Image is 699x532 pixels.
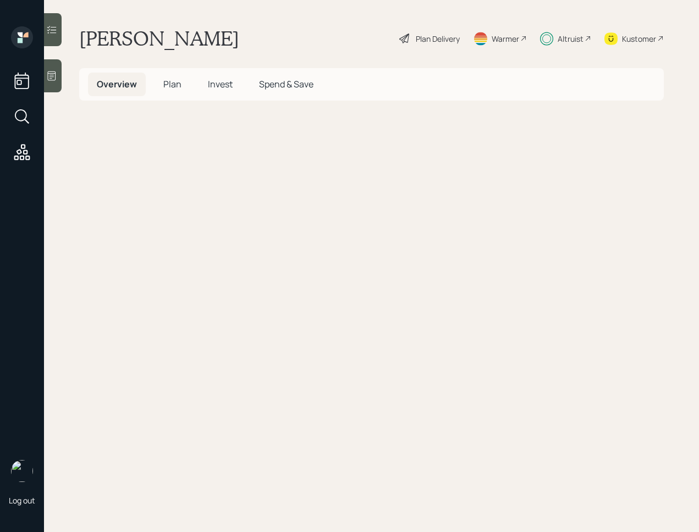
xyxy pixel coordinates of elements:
div: Log out [9,495,35,506]
div: Altruist [558,33,584,45]
span: Overview [97,78,137,90]
div: Plan Delivery [416,33,460,45]
span: Invest [208,78,233,90]
div: Kustomer [622,33,656,45]
h1: [PERSON_NAME] [79,26,239,51]
span: Spend & Save [259,78,313,90]
div: Warmer [492,33,519,45]
span: Plan [163,78,181,90]
img: retirable_logo.png [11,460,33,482]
